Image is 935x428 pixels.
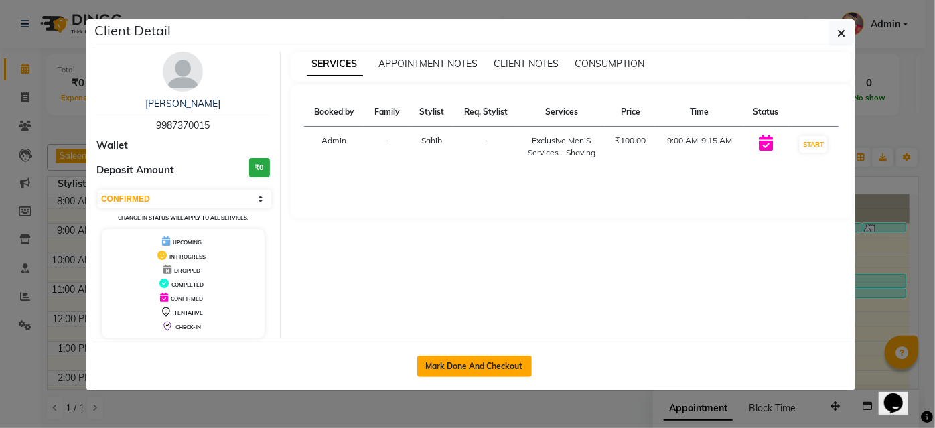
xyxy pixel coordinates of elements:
[156,119,210,131] span: 9987370015
[118,214,248,221] small: Change in status will apply to all services.
[249,158,270,177] h3: ₹0
[518,98,605,127] th: Services
[379,58,478,70] span: APPOINTMENT NOTES
[304,98,365,127] th: Booked by
[421,135,442,145] span: Sahib
[174,267,200,274] span: DROPPED
[174,309,203,316] span: TENTATIVE
[614,135,648,147] div: ₹100.00
[307,52,363,76] span: SERVICES
[656,98,743,127] th: Time
[171,295,203,302] span: CONFIRMED
[96,138,128,153] span: Wallet
[417,356,532,377] button: Mark Done And Checkout
[304,127,365,167] td: Admin
[169,253,206,260] span: IN PROGRESS
[453,127,518,167] td: -
[494,58,559,70] span: CLIENT NOTES
[656,127,743,167] td: 9:00 AM-9:15 AM
[163,52,203,92] img: avatar
[175,324,201,330] span: CHECK-IN
[526,135,597,159] div: Exclusive Men’S Services - Shaving
[879,374,922,415] iframe: chat widget
[364,98,409,127] th: Family
[173,239,202,246] span: UPCOMING
[171,281,204,288] span: COMPLETED
[453,98,518,127] th: Req. Stylist
[94,21,171,41] h5: Client Detail
[409,98,453,127] th: Stylist
[800,136,827,153] button: START
[364,127,409,167] td: -
[145,98,220,110] a: [PERSON_NAME]
[575,58,645,70] span: CONSUMPTION
[605,98,656,127] th: Price
[743,98,788,127] th: Status
[96,163,174,178] span: Deposit Amount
